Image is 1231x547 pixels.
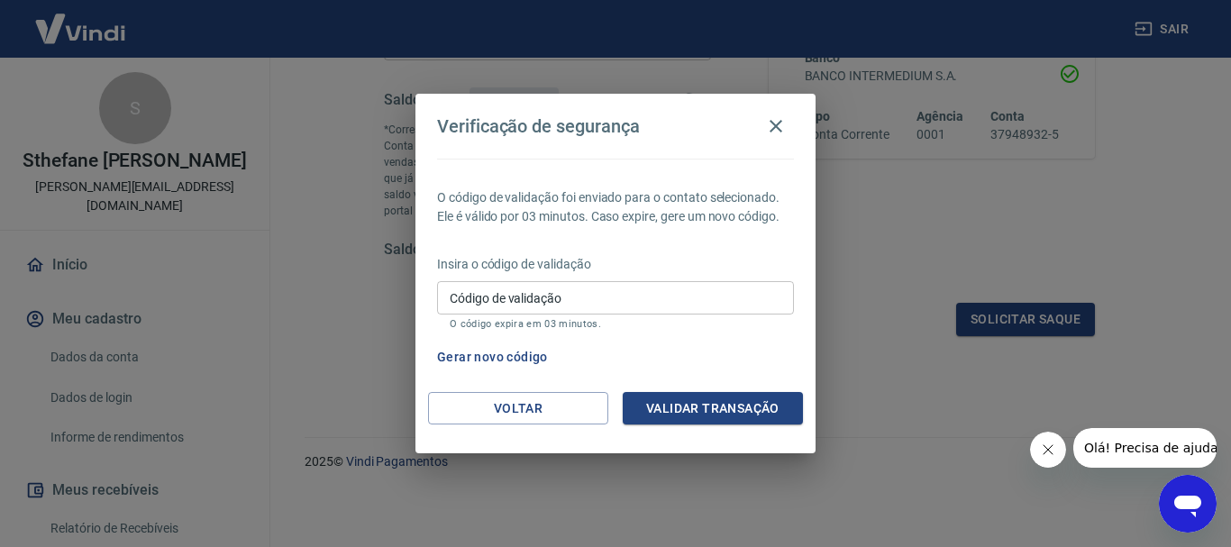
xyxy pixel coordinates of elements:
[437,115,640,137] h4: Verificação de segurança
[437,255,794,274] p: Insira o código de validação
[450,318,781,330] p: O código expira em 03 minutos.
[1159,475,1217,533] iframe: Botão para abrir a janela de mensagens
[11,13,151,27] span: Olá! Precisa de ajuda?
[437,188,794,226] p: O código de validação foi enviado para o contato selecionado. Ele é válido por 03 minutos. Caso e...
[623,392,803,425] button: Validar transação
[1073,428,1217,468] iframe: Mensagem da empresa
[430,341,555,374] button: Gerar novo código
[1030,432,1066,468] iframe: Fechar mensagem
[428,392,608,425] button: Voltar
